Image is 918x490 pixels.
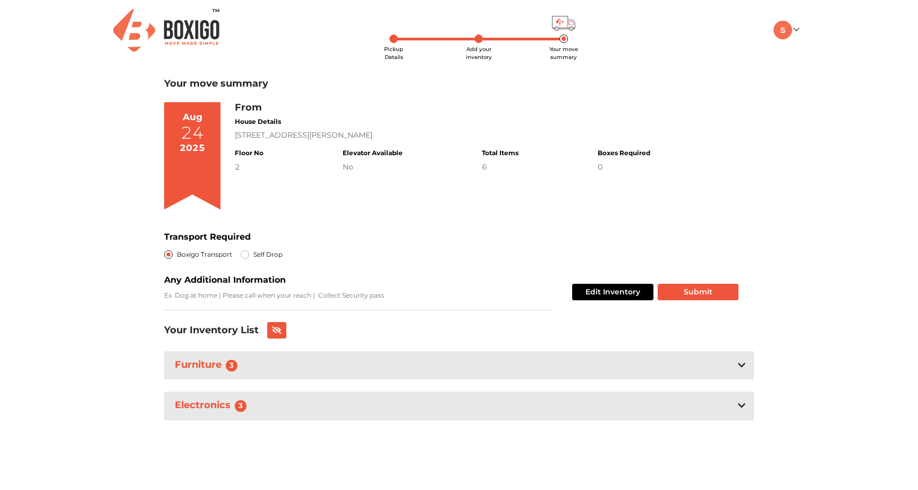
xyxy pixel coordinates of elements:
img: Boxigo [113,9,219,51]
button: Submit [658,284,738,300]
b: Transport Required [164,232,251,242]
span: Add your inventory [466,46,492,61]
h4: Total Items [482,149,518,157]
h3: Electronics [173,398,253,414]
div: 24 [181,124,204,141]
div: 0 [598,162,650,173]
h3: Furniture [173,357,244,374]
h4: Boxes Required [598,149,650,157]
span: 3 [235,400,246,412]
div: [STREET_ADDRESS][PERSON_NAME] [235,130,650,141]
label: Self Drop [253,248,283,261]
b: Any Additional Information [164,275,286,285]
h3: Your move summary [164,78,754,90]
button: Edit Inventory [572,284,653,300]
span: 3 [226,360,237,371]
div: 6 [482,162,518,173]
span: Your move summary [549,46,578,61]
span: Pickup Details [384,46,403,61]
div: 2 [235,162,263,173]
div: Aug [183,111,202,124]
h4: Elevator Available [343,149,403,157]
h4: Floor No [235,149,263,157]
div: 2025 [180,141,205,155]
div: No [343,162,403,173]
label: Boxigo Transport [177,248,232,261]
h3: Your Inventory List [164,325,259,336]
h4: House Details [235,118,650,125]
h3: From [235,102,650,114]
